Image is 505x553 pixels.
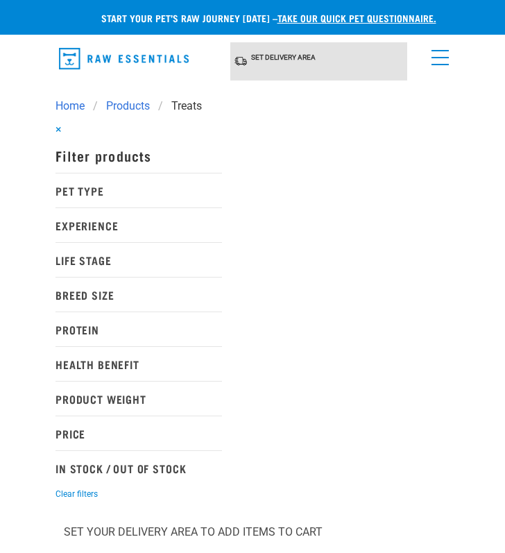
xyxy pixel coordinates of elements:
[55,346,222,381] p: Health Benefit
[55,416,222,450] p: Price
[55,138,222,173] p: Filter products
[59,48,189,69] img: Raw Essentials Logo
[55,277,222,312] p: Breed Size
[55,123,62,136] a: ×
[98,98,158,114] a: Products
[55,381,222,416] p: Product Weight
[234,56,248,67] img: van-moving.png
[55,98,450,114] nav: breadcrumbs
[55,450,222,485] p: In Stock / Out Of Stock
[55,98,85,114] span: Home
[55,207,222,242] p: Experience
[55,98,93,114] a: Home
[55,312,222,346] p: Protein
[277,15,436,20] a: take our quick pet questionnaire.
[251,53,316,61] span: Set Delivery Area
[55,173,222,207] p: Pet Type
[55,242,222,277] p: Life Stage
[55,488,98,500] button: Clear filters
[106,98,150,114] span: Products
[64,524,441,541] p: SET YOUR DELIVERY AREA TO ADD ITEMS TO CART
[425,42,450,67] a: menu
